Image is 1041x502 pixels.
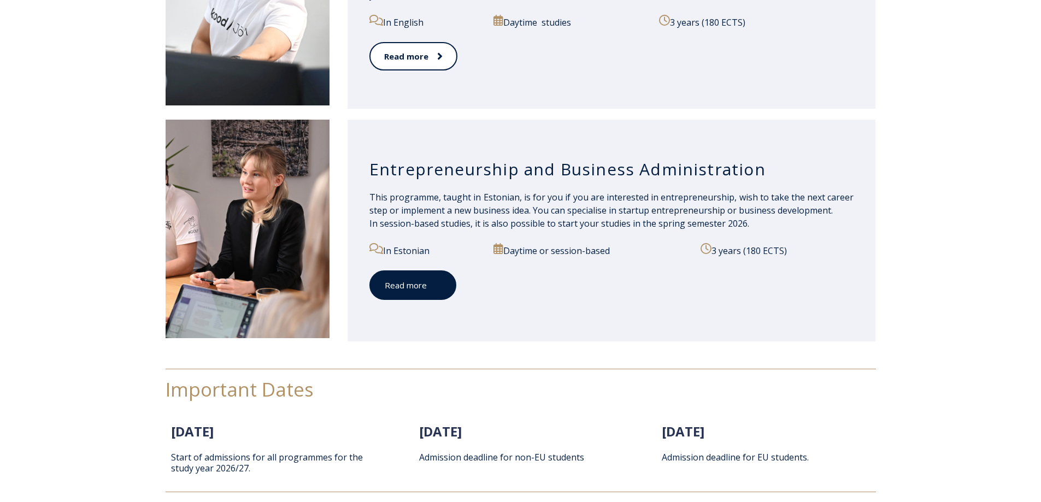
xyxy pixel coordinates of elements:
[493,243,688,257] p: Daytime or session-based
[659,15,854,29] p: 3 years (180 ECTS)
[662,452,864,463] p: Admission deadline for EU students.
[419,422,462,440] span: [DATE]
[171,452,385,474] p: Start of admissions for all programmes for the study year 2026/27.
[171,422,214,440] span: [DATE]
[166,120,330,338] img: Entrepreneurship and Business Administration
[369,191,854,229] span: This programme, taught in Estonian, is for you if you are interested in entrepreneurship, wish to...
[166,376,314,402] span: Important Dates
[493,15,646,29] p: Daytime studies
[369,15,481,29] p: In English
[369,243,481,257] p: In Estonian
[419,452,622,463] p: Admission deadline for non-EU students
[369,270,456,300] a: Read more
[369,159,854,180] h3: Entrepreneurship and Business Administration
[662,422,704,440] span: [DATE]
[701,243,854,257] p: 3 years (180 ECTS)
[369,42,457,71] a: Read more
